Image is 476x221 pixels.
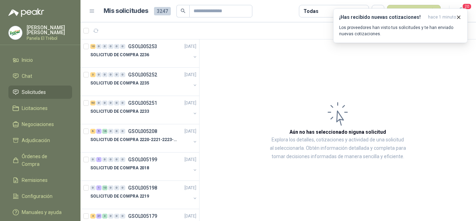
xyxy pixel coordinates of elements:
span: 3247 [154,7,171,15]
span: Configuración [22,192,52,200]
div: 0 [90,157,96,162]
a: 50 0 0 0 0 0 GSOL005251[DATE] SOLICITUD DE COMPRA 2233 [90,99,198,121]
p: [DATE] [184,185,196,191]
p: GSOL005253 [128,44,157,49]
a: Órdenes de Compra [8,150,72,171]
div: 0 [108,72,113,77]
div: 0 [114,72,119,77]
a: Configuración [8,190,72,203]
div: 0 [114,214,119,219]
div: 3 [90,72,96,77]
div: 0 [114,185,119,190]
a: Licitaciones [8,102,72,115]
p: Panela El Trébol [27,36,72,40]
div: 0 [102,101,107,105]
div: 0 [102,72,107,77]
a: 3 0 0 0 0 0 GSOL005252[DATE] SOLICITUD DE COMPRA 2235 [90,71,198,93]
p: [DATE] [184,72,196,78]
div: 0 [120,185,125,190]
div: 0 [114,101,119,105]
span: search [181,8,185,13]
p: SOLICITUD DE COMPRA 2220-2221-2223-2224 [90,137,177,143]
div: 0 [90,185,96,190]
div: 0 [108,214,113,219]
div: 0 [96,44,101,49]
div: 4 [90,214,96,219]
p: [DATE] [184,43,196,50]
p: SOLICITUD DE COMPRA 2236 [90,52,149,58]
a: Remisiones [8,174,72,187]
p: [PERSON_NAME] [PERSON_NAME] [27,25,72,35]
div: 0 [108,101,113,105]
p: GSOL005179 [128,214,157,219]
div: Todas [303,7,318,15]
p: SOLICITUD DE COMPRA 2233 [90,108,149,115]
div: 0 [114,157,119,162]
h3: Aún no has seleccionado niguna solicitud [289,128,386,136]
p: GSOL005208 [128,129,157,134]
div: 0 [108,44,113,49]
span: Órdenes de Compra [22,153,65,168]
p: Explora los detalles, cotizaciones y actividad de una solicitud al seleccionarla. Obtén informaci... [269,136,406,161]
div: 0 [114,44,119,49]
button: ¡Has recibido nuevas cotizaciones!hace 1 minuto Los proveedores han visto tus solicitudes y te ha... [333,8,468,43]
div: 50 [90,101,96,105]
span: Remisiones [22,176,48,184]
img: Logo peakr [8,8,44,17]
p: [DATE] [184,156,196,163]
div: 0 [102,44,107,49]
a: Manuales y ayuda [8,206,72,219]
div: 0 [96,101,101,105]
span: Solicitudes [22,88,46,96]
div: 16 [102,129,107,134]
p: [DATE] [184,100,196,106]
a: Chat [8,69,72,83]
a: Negociaciones [8,118,72,131]
div: 0 [108,129,113,134]
div: 0 [120,101,125,105]
span: Negociaciones [22,120,54,128]
a: Solicitudes [8,86,72,99]
div: 0 [120,129,125,134]
h3: ¡Has recibido nuevas cotizaciones! [339,14,425,20]
p: GSOL005251 [128,101,157,105]
div: 10 [102,185,107,190]
p: SOLICITUD DE COMPRA 2219 [90,193,149,200]
div: 1 [96,185,101,190]
a: 10 0 0 0 0 0 GSOL005253[DATE] SOLICITUD DE COMPRA 2236 [90,42,198,65]
p: GSOL005198 [128,185,157,190]
div: 0 [120,44,125,49]
a: 0 1 0 0 0 0 GSOL005199[DATE] SOLICITUD DE COMPRA 2018 [90,155,198,178]
p: [DATE] [184,128,196,135]
div: 0 [120,157,125,162]
span: hace 1 minuto [428,14,456,20]
span: Adjudicación [22,137,50,144]
div: 3 [102,214,107,219]
div: 0 [120,214,125,219]
span: 20 [462,3,472,10]
div: 5 [96,129,101,134]
a: 6 5 16 0 0 0 GSOL005208[DATE] SOLICITUD DE COMPRA 2220-2221-2223-2224 [90,127,198,149]
button: 20 [455,5,468,17]
span: Inicio [22,56,33,64]
div: 0 [114,129,119,134]
p: GSOL005199 [128,157,157,162]
p: SOLICITUD DE COMPRA 2018 [90,165,149,171]
div: 0 [120,72,125,77]
a: 0 1 10 0 0 0 GSOL005198[DATE] SOLICITUD DE COMPRA 2219 [90,184,198,206]
div: 6 [90,129,96,134]
p: GSOL005252 [128,72,157,77]
img: Company Logo [9,26,22,39]
span: Manuales y ayuda [22,208,62,216]
h1: Mis solicitudes [104,6,148,16]
div: 0 [108,185,113,190]
div: 21 [96,214,101,219]
div: 10 [90,44,96,49]
a: Inicio [8,53,72,67]
button: Nueva solicitud [387,5,441,17]
div: 0 [102,157,107,162]
div: 0 [108,157,113,162]
p: SOLICITUD DE COMPRA 2235 [90,80,149,87]
div: 0 [96,72,101,77]
a: Adjudicación [8,134,72,147]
